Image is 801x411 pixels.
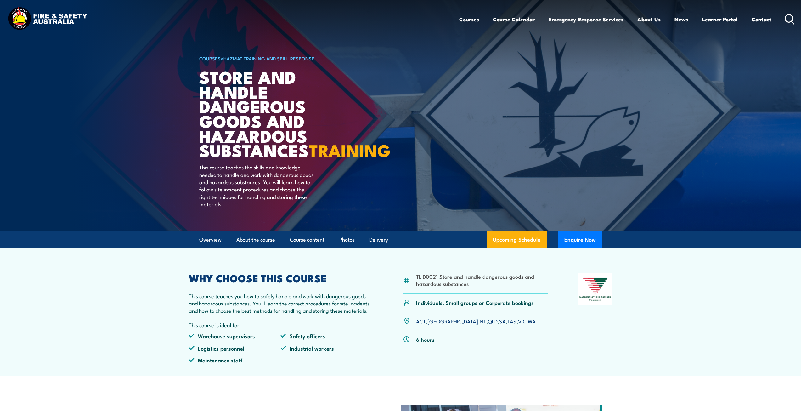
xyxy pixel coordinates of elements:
[189,345,281,352] li: Logistics personnel
[578,273,612,305] img: Nationally Recognised Training logo.
[339,231,355,248] a: Photos
[189,357,281,364] li: Maintenance staff
[189,273,373,282] h2: WHY CHOOSE THIS COURSE
[280,332,372,340] li: Safety officers
[427,317,478,325] a: [GEOGRAPHIC_DATA]
[416,336,435,343] p: 6 hours
[199,231,222,248] a: Overview
[236,231,275,248] a: About the course
[507,317,516,325] a: TAS
[674,11,688,28] a: News
[518,317,526,325] a: VIC
[549,11,623,28] a: Emergency Response Services
[558,231,602,248] button: Enquire Now
[290,231,324,248] a: Course content
[189,321,373,328] p: This course is ideal for:
[369,231,388,248] a: Delivery
[199,163,314,208] p: This course teaches the skills and knowledge needed to handle and work with dangerous goods and h...
[459,11,479,28] a: Courses
[488,317,498,325] a: QLD
[189,292,373,314] p: This course teaches you how to safely handle and work with dangerous goods and hazardous substanc...
[223,55,314,62] a: HAZMAT Training and Spill Response
[499,317,506,325] a: SA
[702,11,738,28] a: Learner Portal
[416,317,426,325] a: ACT
[416,299,534,306] p: Individuals, Small groups or Corporate bookings
[199,54,355,62] h6: >
[199,55,221,62] a: COURSES
[416,317,536,325] p: , , , , , , ,
[637,11,661,28] a: About Us
[309,137,391,163] strong: TRAINING
[189,332,281,340] li: Warehouse supervisors
[528,317,536,325] a: WA
[199,69,355,157] h1: Store And Handle Dangerous Goods and Hazardous Substances
[493,11,535,28] a: Course Calendar
[752,11,771,28] a: Contact
[487,231,547,248] a: Upcoming Schedule
[280,345,372,352] li: Industrial workers
[416,273,548,288] li: TLID0021 Store and handle dangerous goods and hazardous substances
[480,317,486,325] a: NT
